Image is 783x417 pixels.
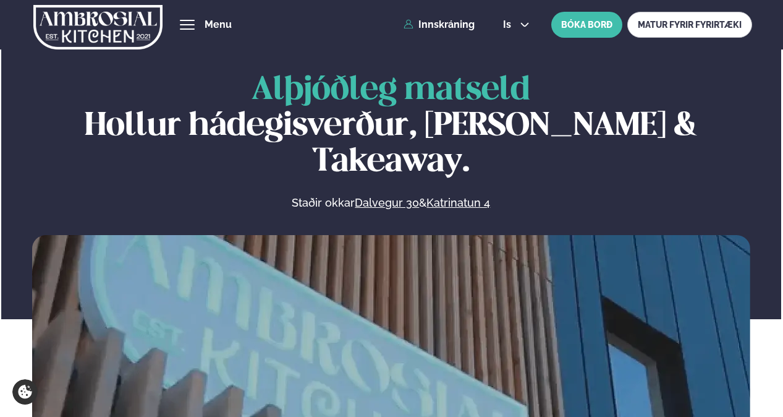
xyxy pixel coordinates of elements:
[355,196,419,210] a: Dalvegur 30
[32,72,751,180] h1: Hollur hádegisverður, [PERSON_NAME] & Takeaway.
[180,17,195,32] button: hamburger
[503,20,515,30] span: is
[426,196,490,210] a: Katrinatun 4
[158,196,625,210] p: Staðir okkar &
[493,20,540,30] button: is
[12,379,38,405] a: Cookie settings
[627,12,752,38] a: MATUR FYRIR FYRIRTÆKI
[551,12,622,38] button: BÓKA BORÐ
[404,19,475,30] a: Innskráning
[252,75,530,106] span: Alþjóðleg matseld
[33,2,163,53] img: logo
